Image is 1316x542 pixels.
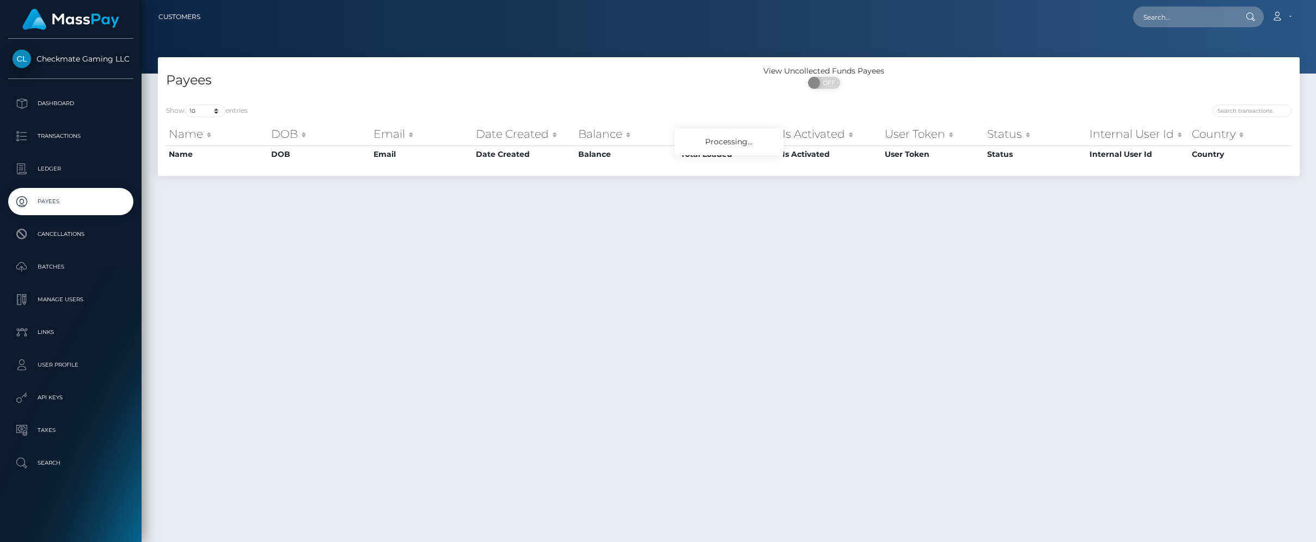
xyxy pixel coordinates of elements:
[268,123,371,145] th: DOB
[13,128,129,144] p: Transactions
[13,161,129,177] p: Ledger
[185,105,225,117] select: Showentries
[8,319,133,346] a: Links
[678,123,780,145] th: Total Loaded
[8,351,133,379] a: User Profile
[8,449,133,477] a: Search
[371,123,473,145] th: Email
[576,123,678,145] th: Balance
[473,123,576,145] th: Date Created
[13,357,129,373] p: User Profile
[1087,145,1189,163] th: Internal User Id
[13,455,129,471] p: Search
[371,145,473,163] th: Email
[729,65,920,77] div: View Uncollected Funds Payees
[13,422,129,439] p: Taxes
[8,123,133,150] a: Transactions
[8,417,133,444] a: Taxes
[13,50,31,68] img: Checkmate Gaming LLC
[22,9,119,30] img: MassPay Logo
[8,221,133,248] a: Cancellations
[13,259,129,275] p: Batches
[8,155,133,182] a: Ledger
[1189,123,1291,145] th: Country
[13,324,129,340] p: Links
[882,123,984,145] th: User Token
[8,90,133,117] a: Dashboard
[8,286,133,313] a: Manage Users
[13,389,129,406] p: API Keys
[158,5,200,28] a: Customers
[1213,105,1291,117] input: Search transactions
[166,105,248,117] label: Show entries
[1133,7,1235,27] input: Search...
[576,145,678,163] th: Balance
[166,71,721,90] h4: Payees
[13,193,129,210] p: Payees
[13,95,129,112] p: Dashboard
[1189,145,1291,163] th: Country
[984,123,1087,145] th: Status
[984,145,1087,163] th: Status
[780,123,882,145] th: Is Activated
[13,291,129,308] p: Manage Users
[8,188,133,215] a: Payees
[1087,123,1189,145] th: Internal User Id
[473,145,576,163] th: Date Created
[8,384,133,411] a: API Keys
[8,54,133,64] span: Checkmate Gaming LLC
[780,145,882,163] th: Is Activated
[166,145,268,163] th: Name
[166,123,268,145] th: Name
[882,145,984,163] th: User Token
[268,145,371,163] th: DOB
[8,253,133,281] a: Batches
[675,129,784,155] div: Processing...
[13,226,129,242] p: Cancellations
[814,77,841,89] span: OFF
